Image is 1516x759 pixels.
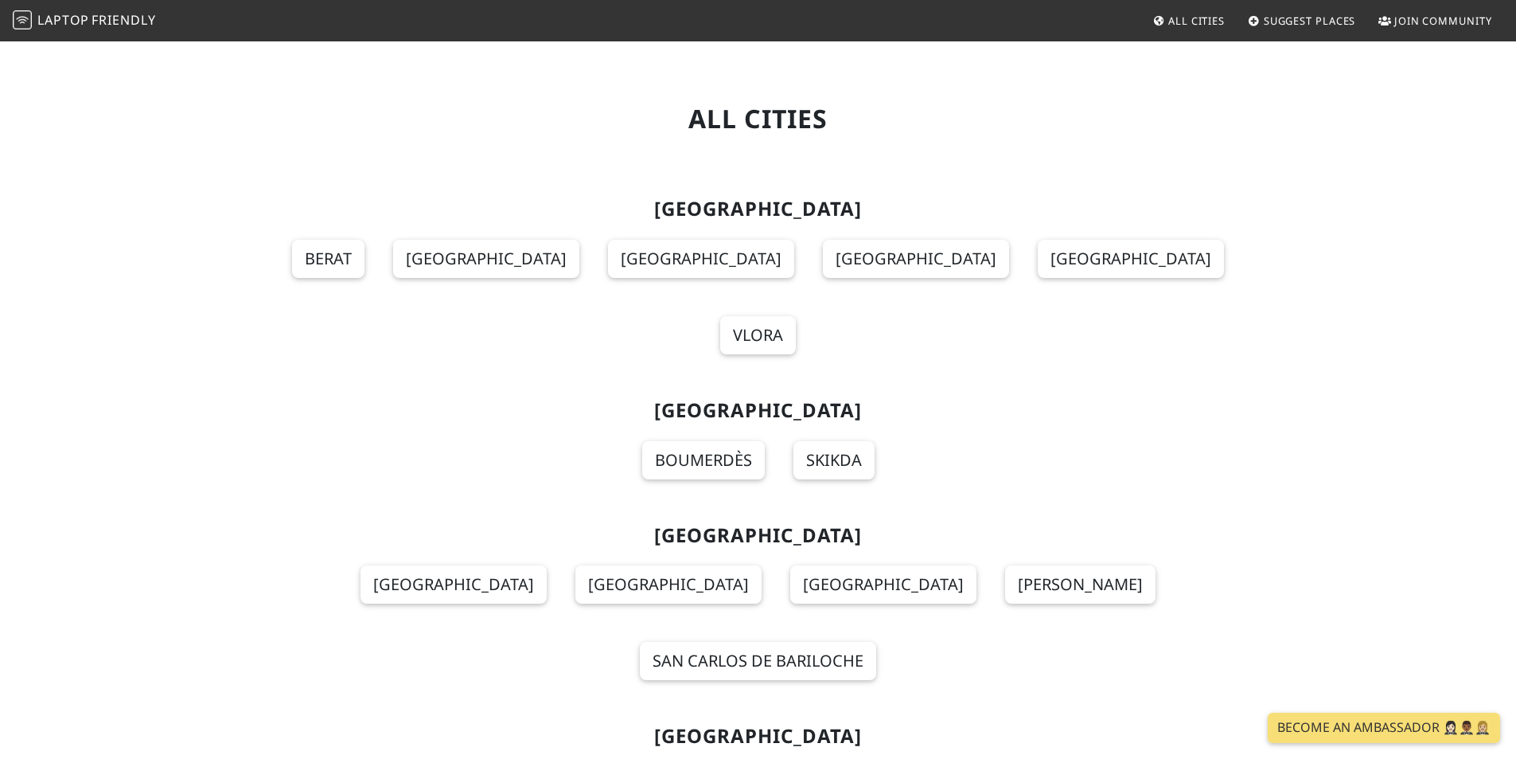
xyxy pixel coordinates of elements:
[790,565,976,604] a: [GEOGRAPHIC_DATA]
[13,10,32,29] img: LaptopFriendly
[608,240,794,278] a: [GEOGRAPHIC_DATA]
[13,7,156,35] a: LaptopFriendly LaptopFriendly
[37,11,89,29] span: Laptop
[92,11,155,29] span: Friendly
[393,240,579,278] a: [GEOGRAPHIC_DATA]
[1168,14,1225,28] span: All Cities
[243,725,1274,748] h2: [GEOGRAPHIC_DATA]
[1394,14,1492,28] span: Join Community
[243,198,1274,221] h2: [GEOGRAPHIC_DATA]
[243,399,1274,422] h2: [GEOGRAPHIC_DATA]
[640,642,876,680] a: San Carlos de Bariloche
[823,240,1009,278] a: [GEOGRAPHIC_DATA]
[243,524,1274,547] h2: [GEOGRAPHIC_DATA]
[793,441,875,479] a: Skikda
[1241,6,1362,35] a: Suggest Places
[292,240,364,278] a: Berat
[243,104,1274,134] h1: All Cities
[720,316,796,354] a: Vlora
[1268,713,1500,743] a: Become an Ambassador 🤵🏻‍♀️🤵🏾‍♂️🤵🏼‍♀️
[1372,6,1498,35] a: Join Community
[1038,240,1224,278] a: [GEOGRAPHIC_DATA]
[1005,565,1156,604] a: [PERSON_NAME]
[360,565,547,604] a: [GEOGRAPHIC_DATA]
[1264,14,1356,28] span: Suggest Places
[1146,6,1231,35] a: All Cities
[575,565,762,604] a: [GEOGRAPHIC_DATA]
[642,441,765,479] a: Boumerdès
